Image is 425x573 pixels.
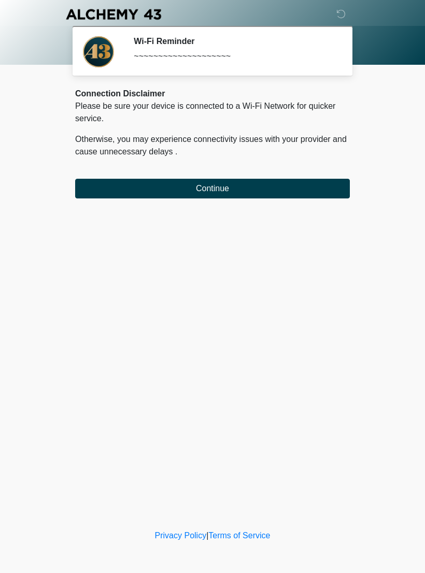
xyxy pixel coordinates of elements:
[75,179,350,198] button: Continue
[155,531,207,540] a: Privacy Policy
[134,36,334,46] h2: Wi-Fi Reminder
[134,50,334,63] div: ~~~~~~~~~~~~~~~~~~~~
[75,100,350,125] p: Please be sure your device is connected to a Wi-Fi Network for quicker service.
[75,88,350,100] div: Connection Disclaimer
[206,531,208,540] a: |
[83,36,114,67] img: Agent Avatar
[65,8,162,21] img: Alchemy 43 Logo
[208,531,270,540] a: Terms of Service
[75,133,350,158] p: Otherwise, you may experience connectivity issues with your provider and cause unnecessary delays .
